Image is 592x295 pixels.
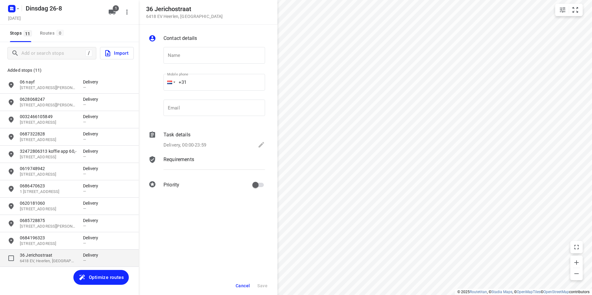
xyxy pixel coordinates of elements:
[555,4,583,16] div: small contained button group
[569,4,581,16] button: Fit zoom
[163,181,179,189] p: Priority
[83,113,102,120] p: Delivery
[113,5,119,11] span: 1
[24,30,32,36] span: 11
[149,131,265,150] div: Task detailsDelivery, 00:00-23:59
[470,290,487,294] a: Routetitan
[233,280,252,291] button: Cancel
[21,49,85,58] input: Add or search stops
[83,252,102,258] p: Delivery
[83,96,102,102] p: Delivery
[83,258,86,263] span: —
[83,189,86,194] span: —
[5,252,17,264] span: Select
[83,165,102,172] p: Delivery
[89,273,124,281] span: Optimize routes
[163,142,206,149] p: Delivery, 00:00-23:59
[7,66,131,74] p: Added stops (11)
[100,47,134,59] button: Import
[83,183,102,189] p: Delivery
[83,102,86,107] span: —
[20,96,77,102] p: 0628068247
[163,156,194,163] p: Requirements
[83,154,86,159] span: —
[104,49,128,57] span: Import
[146,6,223,13] h5: 36 Jerichostraat
[20,131,77,137] p: 0687322828
[83,172,86,176] span: —
[556,4,569,16] button: Map settings
[83,148,102,154] p: Delivery
[83,131,102,137] p: Delivery
[20,85,77,91] p: 31 Spitsbergerweg, 5346 JK, Oss, NL
[517,290,541,294] a: OpenMapTiles
[163,74,265,91] input: 1 (702) 123-4567
[20,172,77,177] p: 21 Cannemanstraat, 5344 HM, Oss, NL
[96,47,134,59] a: Import
[6,15,23,22] h5: Project date
[83,85,86,90] span: —
[83,79,102,85] p: Delivery
[20,252,77,258] p: 36 Jerichostraat
[167,73,188,76] label: Mobile phone
[56,30,64,36] span: 0
[83,120,86,124] span: —
[20,120,77,126] p: 119 Dorpsstraat, 3900, Pelt, BE
[20,206,77,212] p: 32 Mozartstraat, 5751 EL, Deurne, NL
[20,137,77,143] p: 2c Pepinusbrug, 6102 RJ, Echt, NL
[20,102,77,108] p: 63 Antoon Coolenstraat, 5421 RA, Gemert, NL
[163,35,197,42] p: Contact details
[73,270,129,285] button: Optimize routes
[236,283,250,288] span: Cancel
[163,131,190,139] p: Task details
[20,224,77,229] p: 7 Dieterenstraat, 6171 JK, Stein, NL
[20,217,77,224] p: 0685728875
[20,183,77,189] p: 0686470623
[106,6,118,18] button: 1
[146,14,223,19] p: 6418 EV Heerlen , [GEOGRAPHIC_DATA]
[457,290,590,294] li: © 2025 , © , © © contributors
[83,200,102,206] p: Delivery
[20,154,77,160] p: 31 Luikersteenweg, 3800, Sint-Truiden, BE
[83,137,86,142] span: —
[20,79,77,85] p: 06 nayf
[149,156,265,174] div: Requirements
[20,189,77,195] p: 1 Moorheide, 6174 RZ, Sweikhuizen, NL
[20,165,77,172] p: 0619748942
[83,217,102,224] p: Delivery
[20,200,77,206] p: 0620181060
[83,235,102,241] p: Delivery
[83,241,86,246] span: —
[121,6,133,18] button: More
[85,50,92,57] div: /
[83,224,86,228] span: —
[543,290,569,294] a: OpenStreetMap
[20,241,77,247] p: 37 Pepijnstraat, 6132 EL, Sittard, NL
[83,206,86,211] span: —
[40,29,66,37] div: Routes
[258,141,265,148] svg: Edit
[20,235,77,241] p: 0684196323
[491,290,512,294] a: Stadia Maps
[149,35,265,43] div: Contact details
[20,258,77,264] p: 6418 EV, Heerlen, [GEOGRAPHIC_DATA]
[20,113,77,120] p: 0032466105849
[23,3,103,13] h5: Rename
[10,29,34,37] span: Stops
[20,148,77,154] p: 32472806313 koffie app 60,-
[163,74,175,91] div: Netherlands: + 31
